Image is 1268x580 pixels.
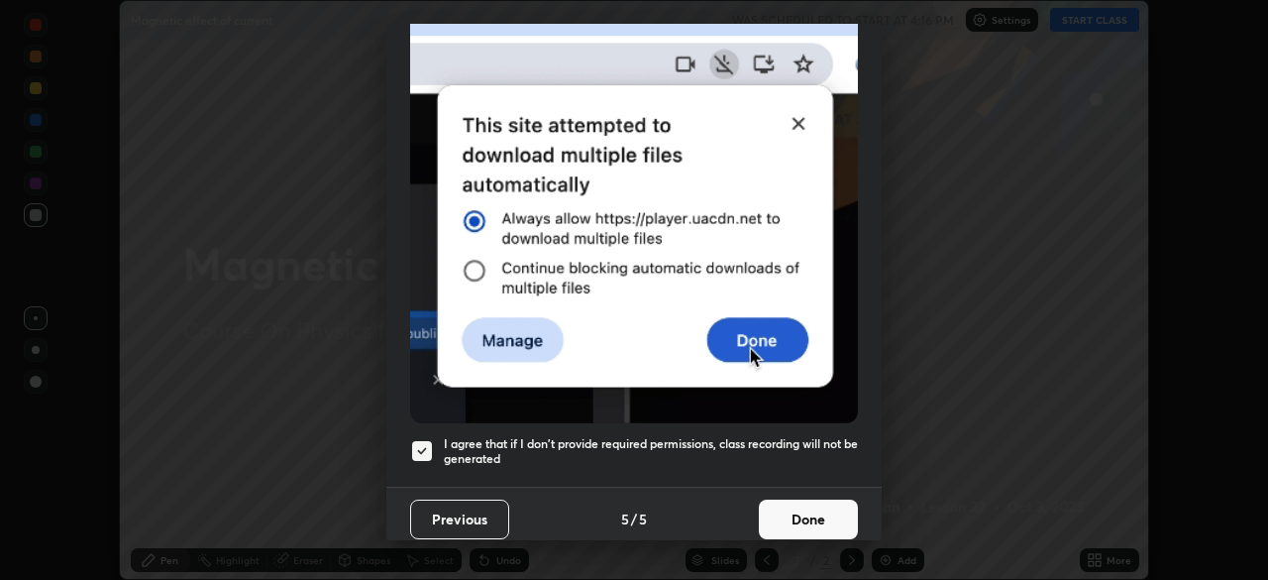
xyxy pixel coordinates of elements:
[631,509,637,529] h4: /
[759,500,858,539] button: Done
[621,509,629,529] h4: 5
[410,500,509,539] button: Previous
[444,436,858,467] h5: I agree that if I don't provide required permissions, class recording will not be generated
[639,509,647,529] h4: 5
